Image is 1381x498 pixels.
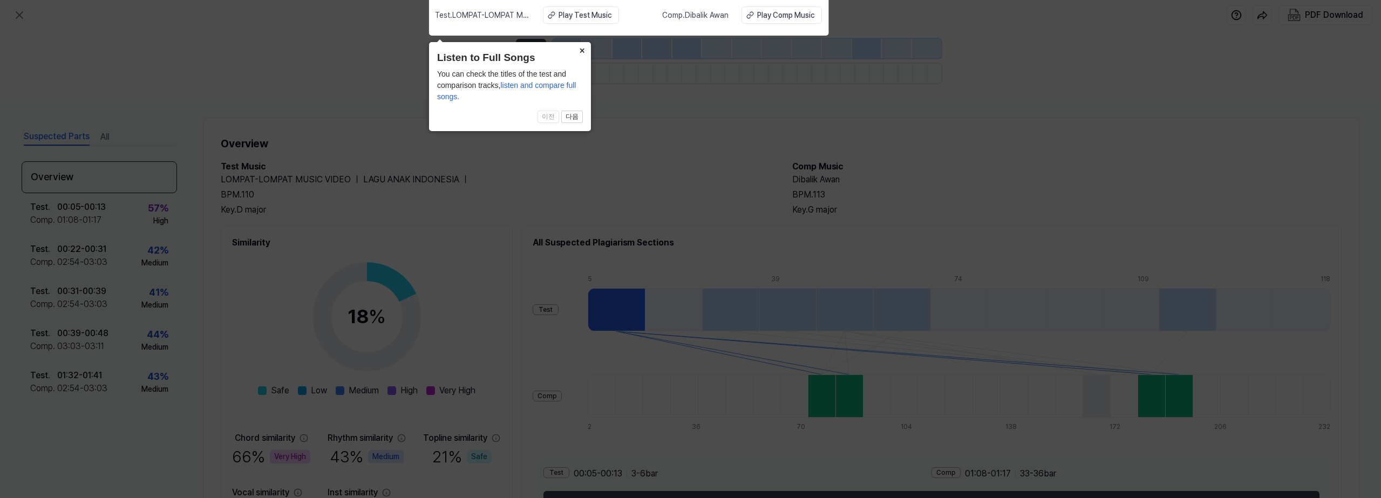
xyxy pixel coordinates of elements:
button: Close [574,42,591,57]
button: 다음 [561,111,583,124]
header: Listen to Full Songs [437,50,583,66]
span: listen and compare full songs. [437,81,576,101]
div: You can check the titles of the test and comparison tracks, [437,69,583,103]
div: Play Test Music [559,10,612,21]
button: Play Test Music [543,6,619,24]
div: Play Comp Music [757,10,815,21]
span: Comp . Dibalik Awan [662,10,729,21]
span: Test . LOMPAT-LOMPAT MUSIC VIDEO ｜ LAGU ANAK INDONESIA ｜ [435,10,530,21]
button: Play Comp Music [741,6,822,24]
